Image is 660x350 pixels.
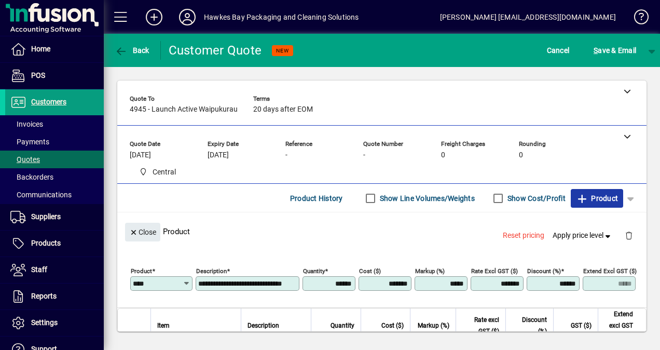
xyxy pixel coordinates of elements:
label: Show Line Volumes/Weights [378,193,475,204]
span: Products [31,239,61,247]
span: 20 days after EOM [253,105,313,114]
span: Description [247,320,279,331]
mat-label: Quantity [303,267,325,275]
a: Quotes [5,151,104,168]
span: Quantity [331,320,354,331]
span: - [363,151,365,159]
a: Payments [5,133,104,151]
span: Payments [10,138,49,146]
button: Reset pricing [499,226,548,245]
a: Staff [5,257,104,283]
button: Add [137,8,171,26]
span: Markup (%) [418,320,449,331]
span: Back [115,46,149,55]
a: Suppliers [5,204,104,230]
span: Invoices [10,120,43,128]
span: Customers [31,98,66,106]
span: Backorders [10,173,53,181]
span: Rate excl GST ($) [462,314,499,337]
span: Cancel [547,42,570,59]
mat-label: Extend excl GST ($) [583,267,637,275]
span: Reset pricing [503,230,544,241]
a: Reports [5,284,104,309]
span: Discount (%) [512,314,547,337]
span: ave & Email [594,42,636,59]
mat-label: Cost ($) [359,267,381,275]
span: - [285,151,287,159]
mat-label: Description [196,267,227,275]
span: 0 [441,151,445,159]
button: Profile [171,8,204,26]
span: Central [153,167,176,178]
span: [DATE] [130,151,151,159]
div: Hawkes Bay Packaging and Cleaning Solutions [204,9,359,25]
a: Communications [5,186,104,204]
span: POS [31,71,45,79]
button: Product History [286,189,347,208]
span: Suppliers [31,212,61,221]
a: Home [5,36,104,62]
div: Customer Quote [169,42,262,59]
app-page-header-button: Close [122,227,163,236]
button: Close [125,223,160,241]
mat-label: Product [131,267,152,275]
button: Product [571,189,623,208]
app-page-header-button: Back [104,41,161,60]
span: Extend excl GST ($) [604,308,634,343]
mat-label: Rate excl GST ($) [471,267,518,275]
span: Reports [31,292,57,300]
app-page-header-button: Delete [616,231,641,240]
a: Backorders [5,168,104,186]
span: Quotes [10,155,40,164]
span: Product [576,190,618,207]
span: S [594,46,598,55]
span: Product History [290,190,343,207]
span: Staff [31,265,47,274]
a: Invoices [5,115,104,133]
mat-label: Markup (%) [415,267,445,275]
span: Close [129,224,156,241]
span: Settings [31,318,58,327]
span: Home [31,45,50,53]
span: 4945 - Launch Active Waipukurau [130,105,238,114]
span: Communications [10,191,72,199]
a: POS [5,63,104,89]
span: Cost ($) [381,320,404,331]
div: [PERSON_NAME] [EMAIL_ADDRESS][DOMAIN_NAME] [440,9,616,25]
span: NEW [276,47,289,54]
span: 0 [519,151,523,159]
button: Back [112,41,152,60]
button: Delete [616,223,641,248]
label: Show Cost/Profit [505,193,566,204]
mat-label: Discount (%) [527,267,561,275]
button: Cancel [544,41,572,60]
span: Central [135,166,180,179]
div: Product [117,212,647,250]
a: Knowledge Base [626,2,647,36]
button: Save & Email [588,41,641,60]
a: Settings [5,310,104,336]
span: GST ($) [571,320,592,331]
button: Apply price level [548,226,617,245]
span: [DATE] [208,151,229,159]
span: Apply price level [553,230,613,241]
a: Products [5,231,104,257]
span: Item [157,320,170,331]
